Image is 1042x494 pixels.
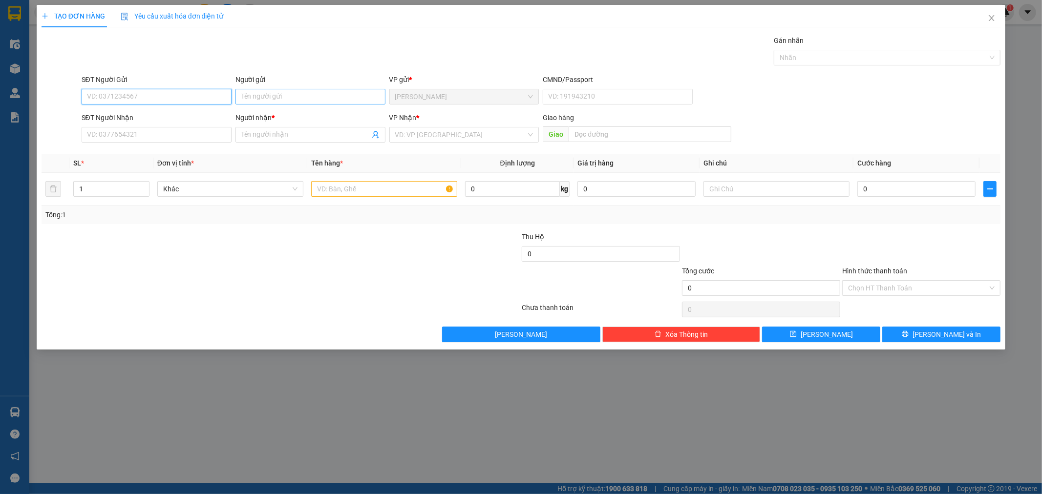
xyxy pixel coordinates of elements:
div: SĐT Người Gửi [82,74,232,85]
button: delete [45,181,61,197]
span: [PERSON_NAME] [801,329,853,340]
span: Tổng cước [682,267,714,275]
span: Thu Hộ [522,233,544,241]
span: [PERSON_NAME] [495,329,547,340]
div: Tổng: 1 [45,209,402,220]
span: Giao hàng [543,114,574,122]
span: delete [655,330,661,338]
span: Khác [163,182,298,196]
input: VD: Bàn, Ghế [311,181,457,197]
input: Ghi Chú [703,181,850,197]
div: Người gửi [235,74,385,85]
span: Cước hàng [857,159,891,167]
input: Dọc đường [569,126,731,142]
span: VP Nhận [389,114,417,122]
label: Gán nhãn [774,37,804,44]
span: close [988,14,996,22]
label: Hình thức thanh toán [842,267,907,275]
span: plus [42,13,48,20]
span: Giao [543,126,569,142]
span: SL [73,159,81,167]
button: printer[PERSON_NAME] và In [882,327,1000,342]
span: Yêu cầu xuất hóa đơn điện tử [121,12,224,20]
button: [PERSON_NAME] [442,327,600,342]
input: 0 [577,181,696,197]
span: Đơn vị tính [157,159,194,167]
span: Lê Hồng Phong [395,89,533,104]
button: save[PERSON_NAME] [762,327,880,342]
div: SĐT Người Nhận [82,112,232,123]
div: Người nhận [235,112,385,123]
span: printer [902,330,909,338]
div: VP gửi [389,74,539,85]
span: Xóa Thông tin [665,329,708,340]
button: deleteXóa Thông tin [602,327,761,342]
th: Ghi chú [700,154,853,173]
span: [PERSON_NAME] và In [913,329,981,340]
span: TẠO ĐƠN HÀNG [42,12,105,20]
span: kg [560,181,570,197]
div: Chưa thanh toán [521,302,681,319]
span: user-add [372,131,380,139]
button: plus [983,181,997,197]
span: plus [984,185,996,193]
button: Close [978,5,1005,32]
span: Tên hàng [311,159,343,167]
span: Định lượng [500,159,535,167]
span: save [790,330,797,338]
span: Giá trị hàng [577,159,614,167]
div: CMND/Passport [543,74,693,85]
img: icon [121,13,128,21]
